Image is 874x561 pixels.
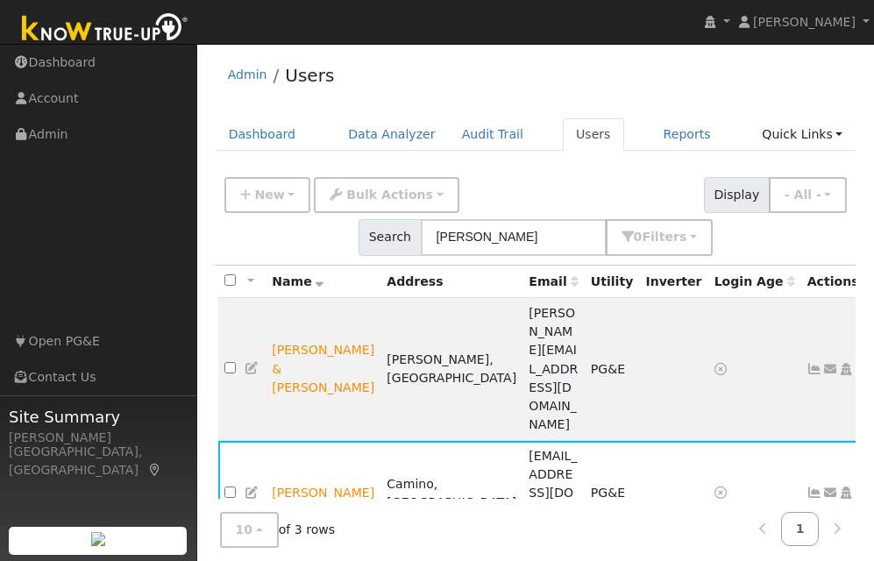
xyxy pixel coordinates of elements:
span: of 3 rows [220,512,336,548]
a: Audit Trail [449,118,536,151]
a: Login As [838,362,854,376]
span: PG&E [591,486,625,500]
span: Filter [642,230,686,244]
a: Map [147,463,163,477]
td: [PERSON_NAME], [GEOGRAPHIC_DATA] [380,298,522,441]
a: Users [563,118,624,151]
span: Bulk Actions [346,188,433,202]
div: Actions [807,273,870,291]
button: New [224,177,311,213]
a: No login access [714,362,730,376]
a: Edit User [245,486,260,500]
button: 0Filters [606,219,713,255]
td: Lead [266,298,380,441]
a: Data Analyzer [335,118,449,151]
a: Admin [228,67,267,82]
a: kriskos@pacbell.net [822,360,838,379]
img: retrieve [91,532,105,546]
div: [PERSON_NAME] [9,429,188,447]
a: Reports [650,118,724,151]
a: Show Graph [807,486,823,500]
span: 10 [236,522,253,536]
div: Inverter [645,273,701,291]
span: s [679,230,686,244]
span: New [254,188,284,202]
td: Lead [266,441,380,547]
div: Address [387,273,516,291]
span: Site Summary [9,405,188,429]
span: Search [359,219,421,255]
a: Login As [838,486,854,500]
span: Days since last login [714,274,795,288]
button: Bulk Actions [314,177,458,213]
a: Other actions [854,360,870,379]
input: Search [421,219,607,255]
span: PG&E [591,362,625,376]
span: [PERSON_NAME] [753,15,856,29]
span: Email [529,274,578,288]
td: Camino, [GEOGRAPHIC_DATA] [380,441,522,547]
a: Show Graph [807,362,823,376]
a: Edit User [245,361,260,375]
button: 10 [220,512,279,548]
a: No login access [714,486,730,500]
a: Dashboard [216,118,309,151]
a: 1 [781,512,820,546]
span: Display [704,177,770,213]
div: Utility [591,273,634,291]
button: - All - [769,177,848,213]
span: [PERSON_NAME][EMAIL_ADDRESS][DOMAIN_NAME] [529,306,578,431]
a: rgretired57@gmail.com [822,484,838,502]
a: Other actions [854,484,870,502]
img: Know True-Up [13,10,197,49]
a: Quick Links [749,118,856,151]
a: Users [285,65,334,86]
span: [EMAIL_ADDRESS][DOMAIN_NAME] [529,449,577,536]
div: [GEOGRAPHIC_DATA], [GEOGRAPHIC_DATA] [9,443,188,479]
span: Name [272,274,323,288]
